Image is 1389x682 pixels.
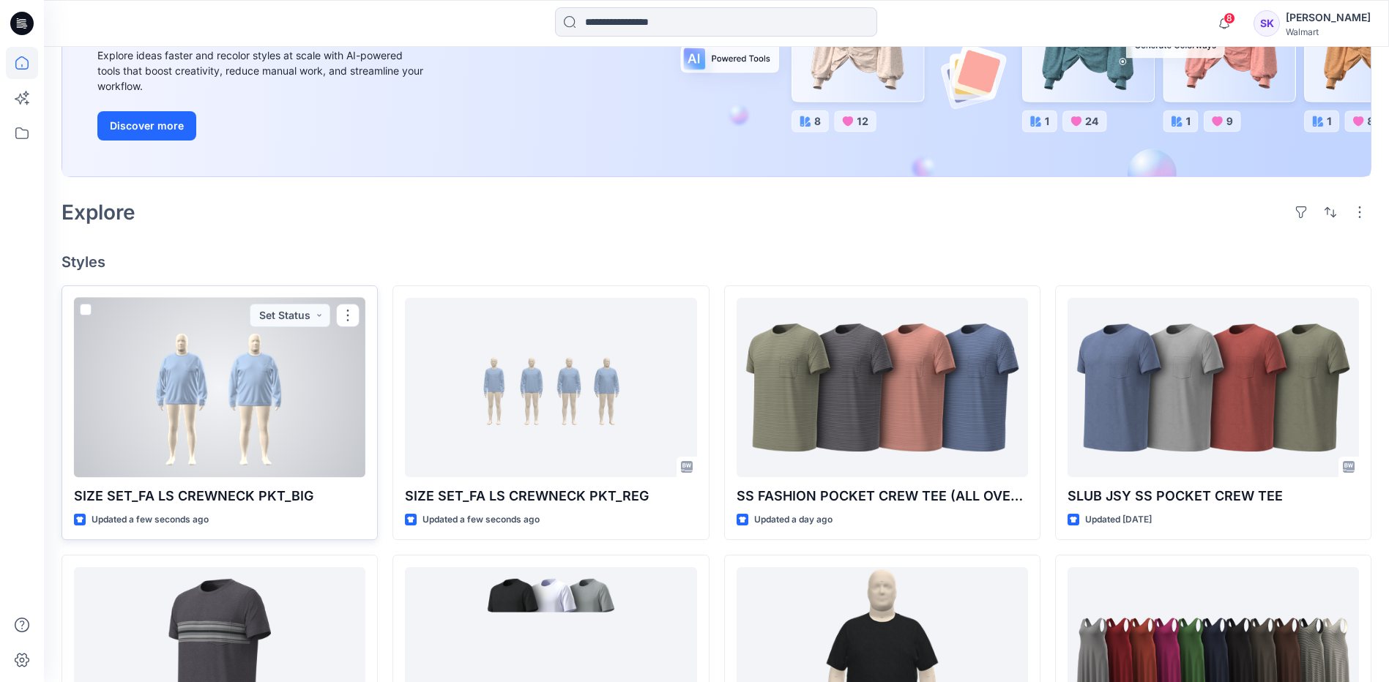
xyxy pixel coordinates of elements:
[92,512,209,528] p: Updated a few seconds ago
[97,48,427,94] div: Explore ideas faster and recolor styles at scale with AI-powered tools that boost creativity, red...
[74,486,365,506] p: SIZE SET_FA LS CREWNECK PKT_BIG
[97,111,196,140] button: Discover more
[1286,26,1371,37] div: Walmart
[1068,298,1359,477] a: SLUB JSY SS POCKET CREW TEE
[754,512,833,528] p: Updated a day ago
[405,298,696,477] a: SIZE SET_FA LS CREWNECK PKT_REG
[737,298,1028,477] a: SS FASHION POCKET CREW TEE (ALL OVER STRIPE)
[1085,512,1152,528] p: Updated [DATE]
[422,512,540,528] p: Updated a few seconds ago
[62,253,1371,271] h4: Styles
[62,201,135,224] h2: Explore
[1286,9,1371,26] div: [PERSON_NAME]
[1068,486,1359,506] p: SLUB JSY SS POCKET CREW TEE
[74,298,365,477] a: SIZE SET_FA LS CREWNECK PKT_BIG
[405,486,696,506] p: SIZE SET_FA LS CREWNECK PKT_REG
[1254,10,1280,37] div: SK
[97,111,427,140] a: Discover more
[1224,12,1235,24] span: 8
[737,486,1028,506] p: SS FASHION POCKET CREW TEE (ALL OVER STRIPE)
